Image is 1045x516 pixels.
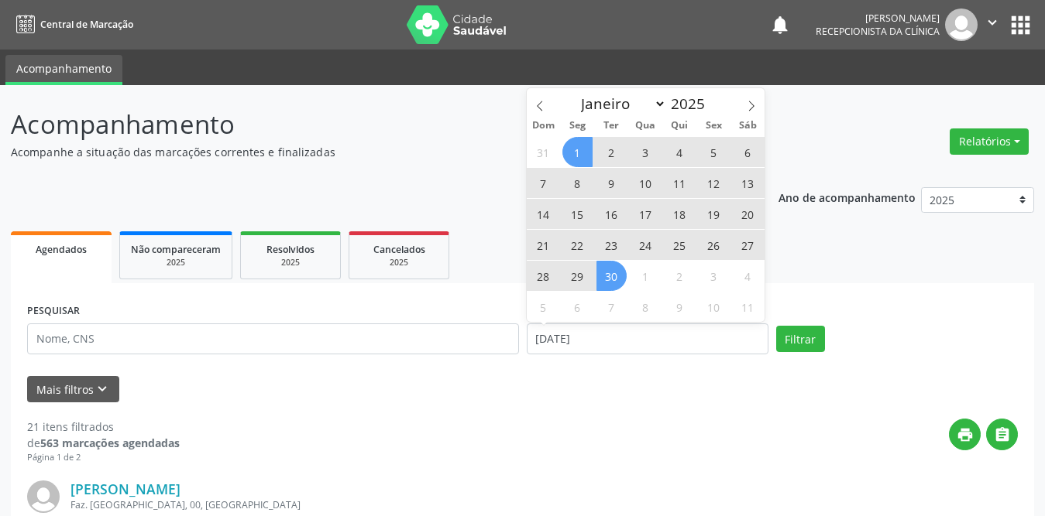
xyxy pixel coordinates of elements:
span: Agosto 31, 2025 [528,137,559,167]
span: Resolvidos [266,243,315,256]
span: Setembro 11, 2025 [665,168,695,198]
div: Página 1 de 2 [27,451,180,464]
button: Filtrar [776,326,825,352]
span: Setembro 22, 2025 [562,230,593,260]
span: Dom [527,121,561,131]
span: Setembro 5, 2025 [699,137,729,167]
span: Setembro 23, 2025 [596,230,627,260]
span: Cancelados [373,243,425,256]
span: Setembro 21, 2025 [528,230,559,260]
span: Setembro 16, 2025 [596,199,627,229]
input: Year [666,94,717,114]
div: 2025 [360,257,438,268]
span: Outubro 7, 2025 [596,292,627,322]
label: PESQUISAR [27,299,80,323]
button: notifications [769,14,791,36]
span: Setembro 26, 2025 [699,230,729,260]
span: Sáb [730,121,765,131]
div: de [27,435,180,451]
span: Qua [628,121,662,131]
span: Setembro 10, 2025 [631,168,661,198]
div: 21 itens filtrados [27,419,180,435]
i:  [984,14,1001,31]
button:  [986,419,1018,450]
span: Setembro 27, 2025 [733,230,763,260]
span: Outubro 2, 2025 [665,261,695,291]
strong: 563 marcações agendadas [40,436,180,450]
span: Outubro 6, 2025 [562,292,593,322]
p: Ano de acompanhamento [779,187,916,207]
span: Setembro 13, 2025 [733,168,763,198]
i:  [994,426,1011,443]
span: Setembro 28, 2025 [528,261,559,291]
span: Setembro 8, 2025 [562,168,593,198]
div: [PERSON_NAME] [816,12,940,25]
span: Recepcionista da clínica [816,25,940,38]
span: Setembro 20, 2025 [733,199,763,229]
span: Não compareceram [131,243,221,256]
input: Nome, CNS [27,323,519,354]
button: apps [1007,12,1034,39]
span: Outubro 8, 2025 [631,292,661,322]
p: Acompanhe a situação das marcações correntes e finalizadas [11,144,727,160]
div: 2025 [252,257,329,268]
button: Mais filtroskeyboard_arrow_down [27,376,119,403]
span: Setembro 7, 2025 [528,168,559,198]
span: Setembro 25, 2025 [665,230,695,260]
span: Outubro 11, 2025 [733,292,763,322]
span: Setembro 19, 2025 [699,199,729,229]
span: Setembro 15, 2025 [562,199,593,229]
span: Setembro 14, 2025 [528,199,559,229]
span: Setembro 4, 2025 [665,137,695,167]
span: Outubro 9, 2025 [665,292,695,322]
input: Selecione um intervalo [527,323,768,354]
span: Outubro 4, 2025 [733,261,763,291]
div: Faz. [GEOGRAPHIC_DATA], 00, [GEOGRAPHIC_DATA] [70,498,785,511]
span: Ter [594,121,628,131]
span: Outubro 3, 2025 [699,261,729,291]
span: Central de Marcação [40,18,133,31]
i: print [957,426,974,443]
span: Setembro 17, 2025 [631,199,661,229]
span: Setembro 12, 2025 [699,168,729,198]
a: Acompanhamento [5,55,122,85]
span: Setembro 30, 2025 [596,261,627,291]
p: Acompanhamento [11,105,727,144]
span: Outubro 1, 2025 [631,261,661,291]
span: Setembro 24, 2025 [631,230,661,260]
span: Qui [662,121,696,131]
span: Setembro 6, 2025 [733,137,763,167]
span: Outubro 5, 2025 [528,292,559,322]
span: Seg [560,121,594,131]
div: 2025 [131,257,221,268]
span: Setembro 9, 2025 [596,168,627,198]
span: Setembro 3, 2025 [631,137,661,167]
img: img [945,9,978,41]
span: Agendados [36,243,87,256]
a: Central de Marcação [11,12,133,37]
span: Setembro 18, 2025 [665,199,695,229]
button: Relatórios [950,128,1029,155]
img: img [27,480,60,513]
select: Month [574,93,667,114]
span: Setembro 2, 2025 [596,137,627,167]
button:  [978,9,1007,41]
span: Outubro 10, 2025 [699,292,729,322]
span: Setembro 1, 2025 [562,137,593,167]
span: Setembro 29, 2025 [562,261,593,291]
a: [PERSON_NAME] [70,480,180,497]
i: keyboard_arrow_down [94,381,111,398]
span: Sex [696,121,730,131]
button: print [949,419,981,450]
